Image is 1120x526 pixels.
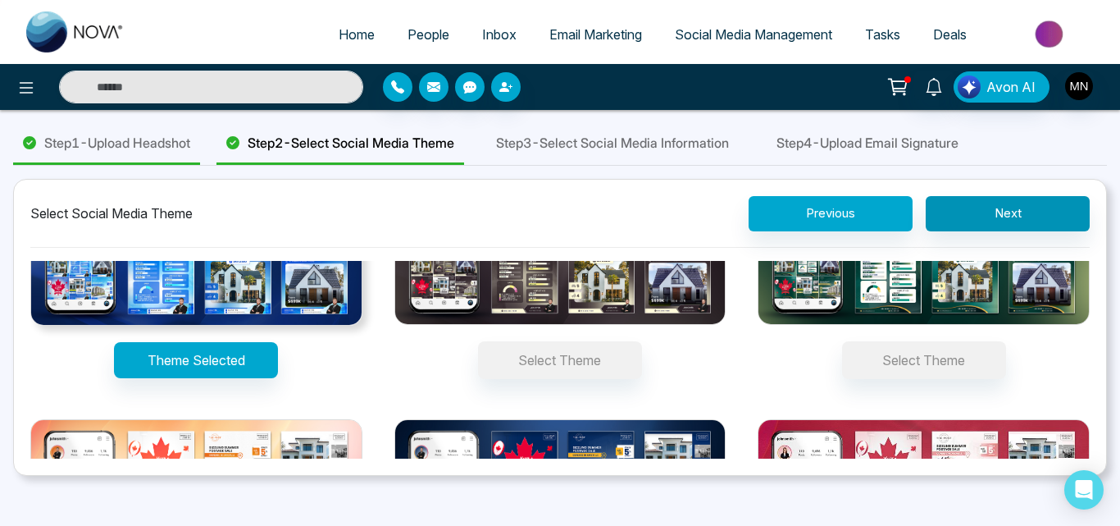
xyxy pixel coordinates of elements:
div: Select Social Media Theme [30,204,193,223]
button: Previous [749,196,913,231]
button: Avon AI [954,71,1049,103]
a: People [391,19,466,50]
button: Sky Blue Pallets [114,342,278,378]
span: People [407,26,449,43]
span: Step 1 - Upload Headshot [44,133,190,153]
span: Avon AI [986,77,1036,97]
img: Lead Flow [958,75,981,98]
a: Inbox [466,19,533,50]
a: Deals [917,19,983,50]
div: Open Intercom Messenger [1064,470,1104,510]
span: Email Marketing [549,26,642,43]
button: Green Pallet [842,341,1006,379]
a: Tasks [849,19,917,50]
a: Social Media Management [658,19,849,50]
span: Social Media Management [675,26,832,43]
span: Inbox [482,26,517,43]
img: Market-place.gif [991,16,1110,53]
span: Home [339,26,375,43]
button: Next [926,196,1090,231]
span: Step 3 - Select Social Media Information [496,133,729,153]
span: Deals [933,26,967,43]
a: Email Marketing [533,19,658,50]
button: Brown pallet [478,341,642,379]
img: Nova CRM Logo [26,11,125,53]
span: Tasks [865,26,900,43]
img: User Avatar [1065,72,1093,100]
span: Step 2 - Select Social Media Theme [248,133,454,153]
span: Step 4 - Upload Email Signature [776,133,958,153]
a: Home [322,19,391,50]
